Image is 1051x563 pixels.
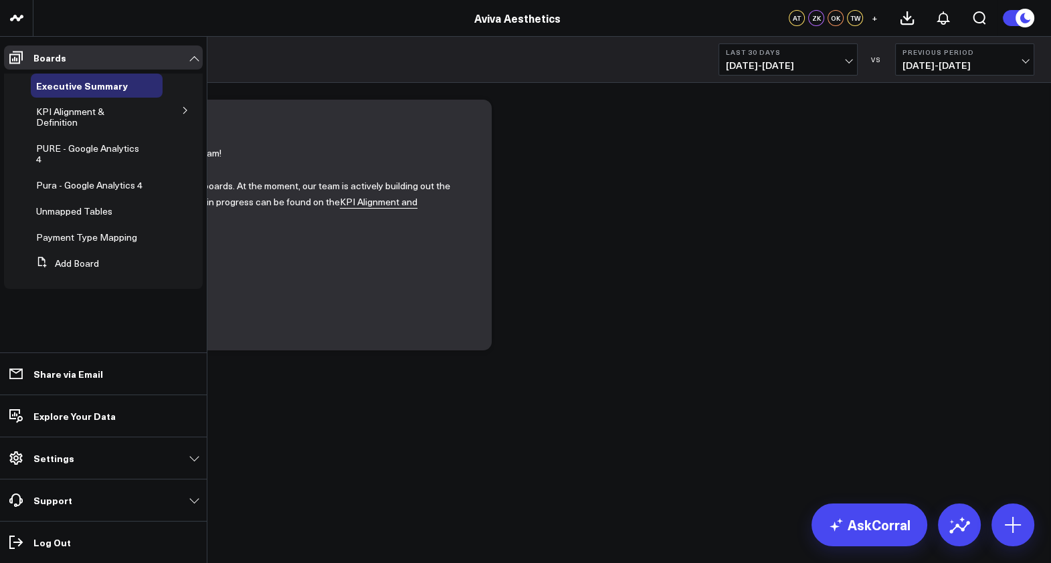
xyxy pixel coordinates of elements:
a: Payment Type Mapping [36,232,137,243]
a: KPI Alignment & Definition [36,106,143,128]
button: Previous Period[DATE]-[DATE] [895,43,1034,76]
p: Boards [33,52,66,63]
span: + [872,13,878,23]
a: AskCorral [811,503,927,546]
div: ZK [808,10,824,26]
div: TW [847,10,863,26]
p: Share via Email [33,368,103,379]
b: Previous Period [902,48,1027,56]
p: Support [33,495,72,505]
span: KPI Alignment & Definition [36,105,104,128]
p: Explore Your Data [33,411,116,421]
div: OK [828,10,844,26]
span: PURE - Google Analytics 4 [36,142,139,165]
a: Pura - Google Analytics 4 [36,180,142,191]
a: Executive Summary [36,80,128,91]
a: Unmapped Tables [36,206,112,217]
span: [DATE] - [DATE] [726,60,850,71]
button: Add Board [31,251,99,275]
span: Payment Type Mapping [36,231,137,243]
a: PURE - Google Analytics 4 [36,143,143,164]
a: Aviva Aesthetics [474,11,561,25]
span: Pura - Google Analytics 4 [36,179,142,191]
button: + [866,10,882,26]
span: Executive Summary [36,79,128,92]
div: AT [789,10,805,26]
button: Last 30 Days[DATE]-[DATE] [719,43,858,76]
p: Log Out [33,537,71,548]
p: Welcome to your CorralData dashboards. At the moment, our team is actively building out the Aviva... [60,178,472,227]
a: Log Out [4,530,203,554]
b: Last 30 Days [726,48,850,56]
p: Settings [33,453,74,463]
p: Hi [PERSON_NAME] Aesthetics team! [60,145,472,162]
div: VS [864,55,888,64]
span: [DATE] - [DATE] [902,60,1027,71]
span: Unmapped Tables [36,205,112,217]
